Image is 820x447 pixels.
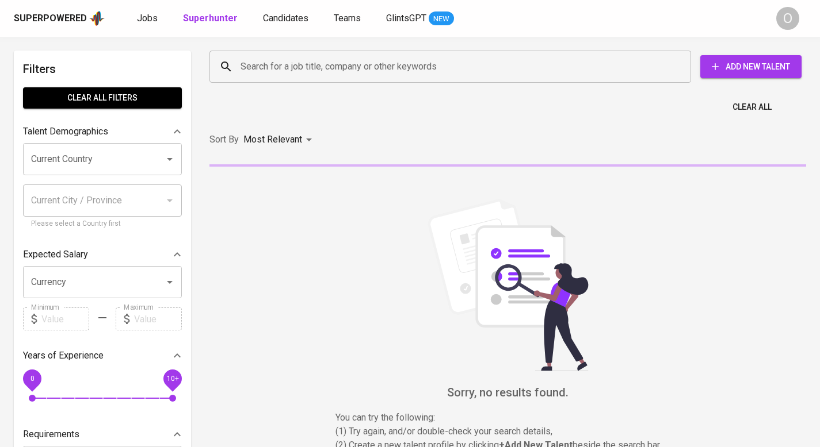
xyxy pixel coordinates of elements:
h6: Sorry, no results found. [209,383,806,402]
div: O [776,7,799,30]
p: Requirements [23,427,79,441]
img: app logo [89,10,105,27]
a: Teams [334,11,363,26]
input: Value [41,307,89,330]
div: Most Relevant [243,129,316,151]
button: Open [162,151,178,167]
button: Clear All filters [23,87,182,109]
p: Please select a Country first [31,218,174,230]
span: Teams [334,13,361,24]
div: Expected Salary [23,243,182,266]
span: 10+ [166,375,178,383]
p: Most Relevant [243,133,302,147]
h6: Filters [23,60,182,78]
p: Years of Experience [23,349,104,363]
p: Talent Demographics [23,125,108,138]
span: Jobs [137,13,158,24]
span: Candidates [263,13,308,24]
a: Candidates [263,11,311,26]
a: Superpoweredapp logo [14,10,105,27]
div: Years of Experience [23,344,182,367]
p: Sort By [209,133,239,147]
a: Jobs [137,11,160,26]
span: Clear All [733,100,772,114]
span: GlintsGPT [386,13,426,24]
p: You can try the following : [335,411,681,425]
div: Superpowered [14,12,87,25]
input: Value [134,307,182,330]
span: Clear All filters [32,91,173,105]
button: Clear All [728,97,776,118]
button: Open [162,274,178,290]
p: Expected Salary [23,248,88,261]
b: Superhunter [183,13,238,24]
span: 0 [30,375,34,383]
div: Requirements [23,423,182,446]
span: Add New Talent [710,60,792,74]
p: (1) Try again, and/or double-check your search details, [335,425,681,438]
a: GlintsGPT NEW [386,11,454,26]
span: NEW [429,13,454,25]
div: Talent Demographics [23,120,182,143]
button: Add New Talent [700,55,802,78]
a: Superhunter [183,11,240,26]
img: file_searching.svg [422,199,594,371]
